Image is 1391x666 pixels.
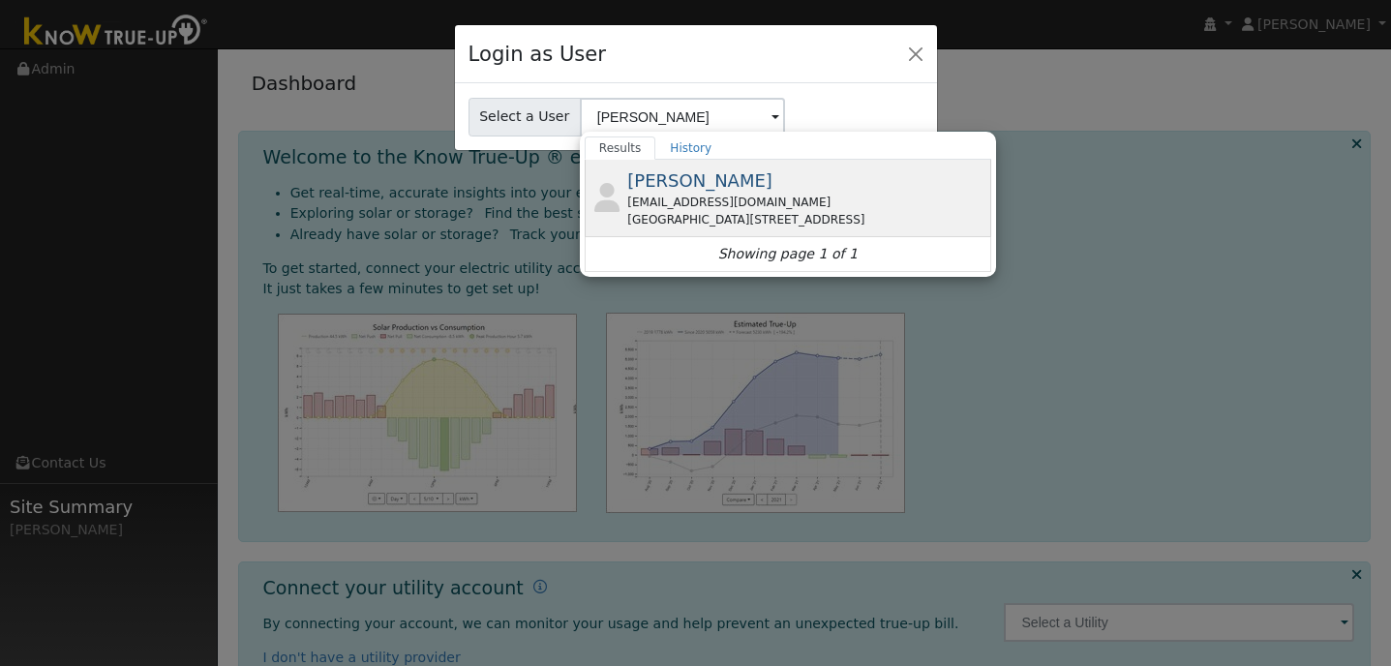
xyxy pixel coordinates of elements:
h4: Login as User [469,39,606,70]
button: Close [902,40,929,67]
a: History [655,136,726,160]
span: Select a User [469,98,581,136]
div: [GEOGRAPHIC_DATA][STREET_ADDRESS] [627,211,986,228]
a: Results [585,136,656,160]
span: [PERSON_NAME] [627,170,772,191]
i: Showing page 1 of 1 [718,244,858,264]
div: [EMAIL_ADDRESS][DOMAIN_NAME] [627,194,986,211]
